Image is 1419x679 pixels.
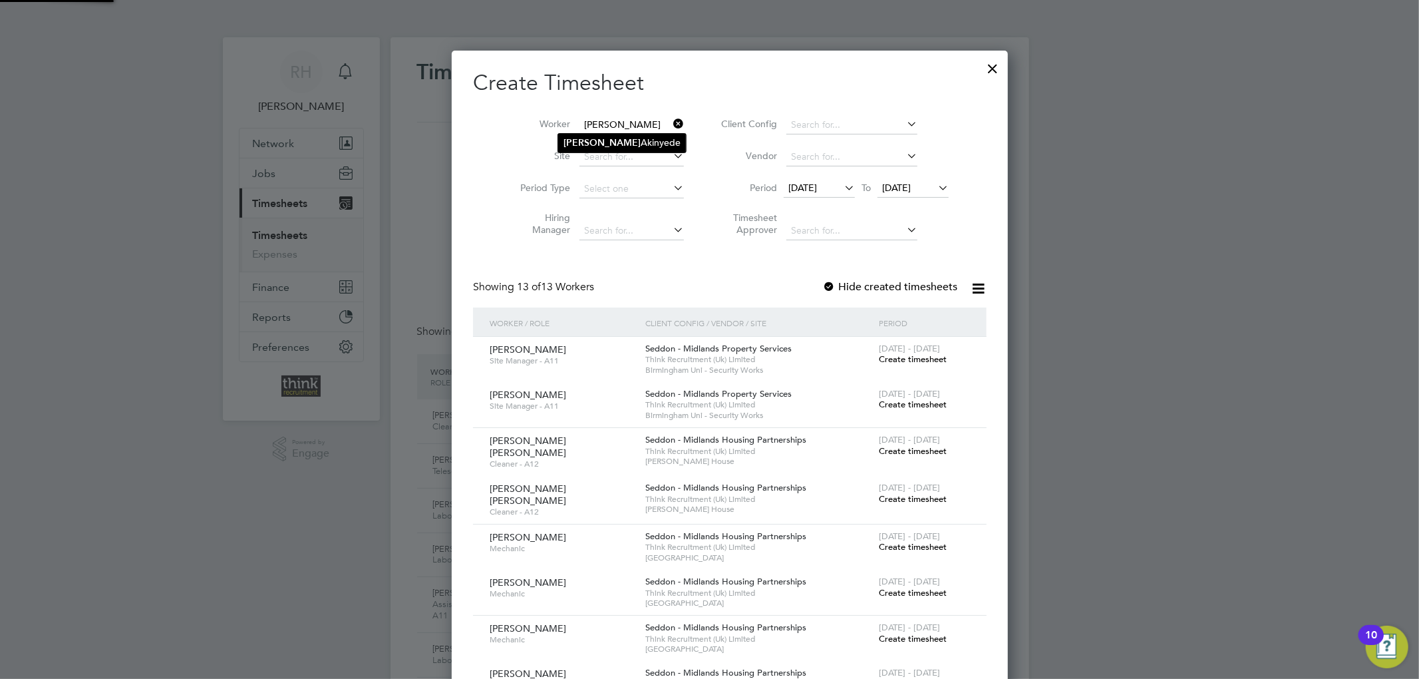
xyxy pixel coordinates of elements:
[645,644,872,654] span: [GEOGRAPHIC_DATA]
[510,118,570,130] label: Worker
[717,212,777,236] label: Timesheet Approver
[786,148,917,166] input: Search for...
[490,622,566,634] span: [PERSON_NAME]
[473,69,987,97] h2: Create Timesheet
[645,634,872,644] span: Think Recruitment (Uk) Limited
[645,388,792,399] span: Seddon - Midlands Property Services
[879,353,947,365] span: Create timesheet
[645,410,872,421] span: Birmingham Uni - Security Works
[717,182,777,194] label: Period
[645,446,872,457] span: Think Recruitment (Uk) Limited
[473,280,597,294] div: Showing
[717,118,777,130] label: Client Config
[879,576,940,587] span: [DATE] - [DATE]
[645,504,872,515] span: [PERSON_NAME] House
[510,150,570,162] label: Site
[579,180,684,198] input: Select one
[510,182,570,194] label: Period Type
[645,588,872,598] span: Think Recruitment (Uk) Limited
[645,667,806,678] span: Seddon - Midlands Housing Partnerships
[786,222,917,240] input: Search for...
[645,576,806,587] span: Seddon - Midlands Housing Partnerships
[490,483,566,507] span: [PERSON_NAME] [PERSON_NAME]
[879,445,947,457] span: Create timesheet
[645,482,806,493] span: Seddon - Midlands Housing Partnerships
[645,542,872,553] span: Think Recruitment (Uk) Limited
[645,365,872,375] span: Birmingham Uni - Security Works
[645,456,872,467] span: [PERSON_NAME] House
[1366,626,1408,668] button: Open Resource Center, 10 new notifications
[490,459,635,469] span: Cleaner - A12
[579,222,684,240] input: Search for...
[517,280,541,294] span: 13 of
[490,634,635,645] span: Mechanic
[490,507,635,517] span: Cleaner - A12
[879,388,940,399] span: [DATE] - [DATE]
[490,543,635,554] span: Mechanic
[645,598,872,608] span: [GEOGRAPHIC_DATA]
[490,343,566,355] span: [PERSON_NAME]
[858,179,875,196] span: To
[788,182,817,194] span: [DATE]
[645,622,806,633] span: Seddon - Midlands Housing Partnerships
[879,541,947,553] span: Create timesheet
[822,280,957,294] label: Hide created timesheets
[879,399,947,410] span: Create timesheet
[879,434,940,445] span: [DATE] - [DATE]
[510,212,570,236] label: Hiring Manager
[563,137,641,148] b: [PERSON_NAME]
[645,343,792,354] span: Seddon - Midlands Property Services
[879,531,940,542] span: [DATE] - [DATE]
[1365,635,1377,652] div: 10
[717,150,777,162] label: Vendor
[579,116,684,134] input: Search for...
[645,399,872,410] span: Think Recruitment (Uk) Limited
[645,494,872,505] span: Think Recruitment (Uk) Limited
[490,389,566,401] span: [PERSON_NAME]
[490,531,566,543] span: [PERSON_NAME]
[486,308,642,338] div: Worker / Role
[642,308,875,338] div: Client Config / Vendor / Site
[645,434,806,445] span: Seddon - Midlands Housing Partnerships
[879,343,940,354] span: [DATE] - [DATE]
[879,587,947,598] span: Create timesheet
[558,134,686,152] li: Akinyede
[879,482,940,493] span: [DATE] - [DATE]
[579,148,684,166] input: Search for...
[882,182,911,194] span: [DATE]
[490,355,635,366] span: Site Manager - A11
[645,354,872,365] span: Think Recruitment (Uk) Limited
[645,531,806,542] span: Seddon - Midlands Housing Partnerships
[879,633,947,644] span: Create timesheet
[490,401,635,411] span: Site Manager - A11
[879,667,940,678] span: [DATE] - [DATE]
[490,576,566,588] span: [PERSON_NAME]
[879,493,947,505] span: Create timesheet
[517,280,594,294] span: 13 Workers
[490,588,635,599] span: Mechanic
[645,553,872,563] span: [GEOGRAPHIC_DATA]
[879,622,940,633] span: [DATE] - [DATE]
[875,308,973,338] div: Period
[786,116,917,134] input: Search for...
[490,435,566,459] span: [PERSON_NAME] [PERSON_NAME]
